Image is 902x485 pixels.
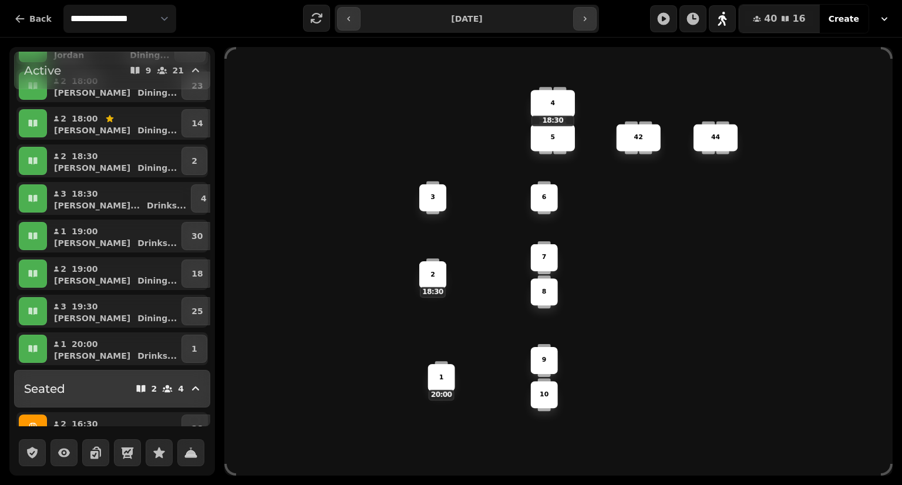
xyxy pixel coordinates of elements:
[54,312,130,324] p: [PERSON_NAME]
[29,15,52,23] span: Back
[49,297,179,325] button: 319:30[PERSON_NAME]Dining...
[181,335,207,363] button: 1
[429,390,453,399] p: 20:00
[542,193,547,203] p: 6
[147,200,186,211] p: Drinks ...
[191,230,203,242] p: 30
[181,415,213,443] button: 28
[49,222,179,250] button: 119:00[PERSON_NAME]Drinks...
[792,14,805,23] span: 16
[72,225,98,237] p: 19:00
[764,14,777,23] span: 40
[54,350,130,362] p: [PERSON_NAME]
[430,270,435,279] p: 2
[72,188,98,200] p: 18:30
[439,373,444,382] p: 1
[24,62,61,79] h2: Active
[14,52,210,89] button: Active921
[72,263,98,275] p: 19:00
[152,385,157,393] p: 2
[60,150,67,162] p: 2
[137,350,177,362] p: Drinks ...
[191,423,203,435] p: 28
[49,415,179,443] button: 216:30
[54,237,130,249] p: [PERSON_NAME]
[739,5,820,33] button: 4016
[542,356,547,365] p: 9
[54,200,140,211] p: [PERSON_NAME]...
[173,66,184,75] p: 21
[54,162,130,174] p: [PERSON_NAME]
[146,66,152,75] p: 9
[540,390,548,399] p: 10
[201,193,207,204] p: 4
[72,150,98,162] p: 18:30
[181,109,213,137] button: 14
[72,418,98,430] p: 16:30
[49,335,179,363] button: 120:00[PERSON_NAME]Drinks...
[634,133,643,142] p: 42
[60,113,67,124] p: 2
[54,87,130,99] p: [PERSON_NAME]
[49,147,179,175] button: 218:30[PERSON_NAME]Dining...
[191,155,197,167] p: 2
[191,268,203,279] p: 18
[14,370,210,407] button: Seated24
[60,263,67,275] p: 2
[430,193,435,203] p: 3
[54,124,130,136] p: [PERSON_NAME]
[54,275,130,287] p: [PERSON_NAME]
[829,15,859,23] span: Create
[420,288,445,297] p: 18:30
[49,184,189,213] button: 318:30[PERSON_NAME]...Drinks...
[137,312,177,324] p: Dining ...
[191,343,197,355] p: 1
[137,237,177,249] p: Drinks ...
[542,287,547,297] p: 8
[550,99,555,108] p: 4
[181,147,207,175] button: 2
[72,338,98,350] p: 20:00
[49,109,179,137] button: 218:00[PERSON_NAME]Dining...
[181,297,213,325] button: 25
[5,5,61,33] button: Back
[181,260,213,288] button: 18
[24,380,65,397] h2: Seated
[178,385,184,393] p: 4
[137,162,177,174] p: Dining ...
[550,133,555,142] p: 5
[72,113,98,124] p: 18:00
[137,87,177,99] p: Dining ...
[819,5,869,33] button: Create
[60,225,67,237] p: 1
[72,301,98,312] p: 19:30
[137,124,177,136] p: Dining ...
[49,260,179,288] button: 219:00[PERSON_NAME]Dining...
[532,116,574,125] p: 18:30
[191,305,203,317] p: 25
[191,184,217,213] button: 4
[137,275,177,287] p: Dining ...
[60,301,67,312] p: 3
[191,117,203,129] p: 14
[181,222,213,250] button: 30
[542,253,547,262] p: 7
[711,133,720,142] p: 44
[60,338,67,350] p: 1
[60,418,67,430] p: 2
[60,188,67,200] p: 3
